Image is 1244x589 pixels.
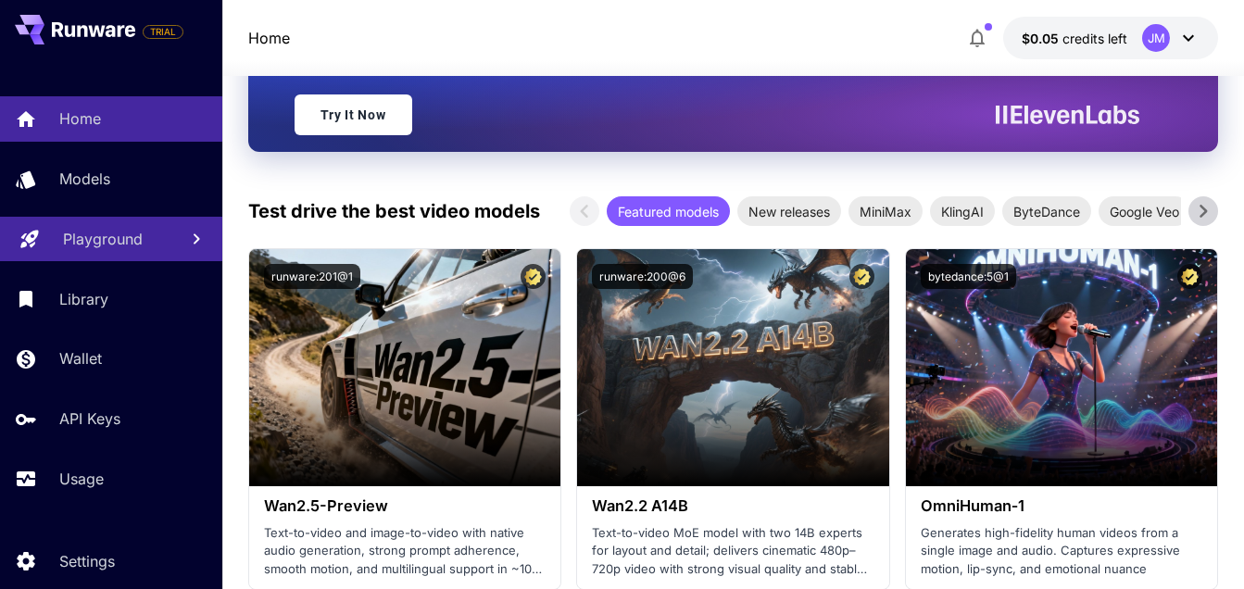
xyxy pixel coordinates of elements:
[848,196,923,226] div: MiniMax
[921,264,1016,289] button: bytedance:5@1
[921,524,1203,579] p: Generates high-fidelity human videos from a single image and audio. Captures expressive motion, l...
[59,407,120,430] p: API Keys
[521,264,546,289] button: Certified Model – Vetted for best performance and includes a commercial license.
[1177,264,1202,289] button: Certified Model – Vetted for best performance and includes a commercial license.
[264,524,547,579] p: Text-to-video and image-to-video with native audio generation, strong prompt adherence, smooth mo...
[1142,24,1170,52] div: JM
[737,202,841,221] span: New releases
[248,27,290,49] nav: breadcrumb
[1002,196,1091,226] div: ByteDance
[59,168,110,190] p: Models
[921,497,1203,515] h3: OmniHuman‑1
[930,202,995,221] span: KlingAI
[59,550,115,572] p: Settings
[264,497,547,515] h3: Wan2.5-Preview
[906,249,1218,486] img: alt
[1099,196,1190,226] div: Google Veo
[930,196,995,226] div: KlingAI
[1062,31,1127,46] span: credits left
[848,202,923,221] span: MiniMax
[1022,31,1062,46] span: $0.05
[59,288,108,310] p: Library
[143,20,183,43] span: Add your payment card to enable full platform functionality.
[59,468,104,490] p: Usage
[264,264,360,289] button: runware:201@1
[295,94,412,135] a: Try It Now
[249,249,561,486] img: alt
[577,249,889,486] img: alt
[63,228,143,250] p: Playground
[592,497,874,515] h3: Wan2.2 A14B
[59,107,101,130] p: Home
[737,196,841,226] div: New releases
[248,197,540,225] p: Test drive the best video models
[849,264,874,289] button: Certified Model – Vetted for best performance and includes a commercial license.
[1002,202,1091,221] span: ByteDance
[248,27,290,49] a: Home
[1099,202,1190,221] span: Google Veo
[592,524,874,579] p: Text-to-video MoE model with two 14B experts for layout and detail; delivers cinematic 480p–720p ...
[607,202,730,221] span: Featured models
[1022,29,1127,48] div: $0.0487
[1003,17,1218,59] button: $0.0487JM
[607,196,730,226] div: Featured models
[144,25,182,39] span: TRIAL
[592,264,693,289] button: runware:200@6
[59,347,102,370] p: Wallet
